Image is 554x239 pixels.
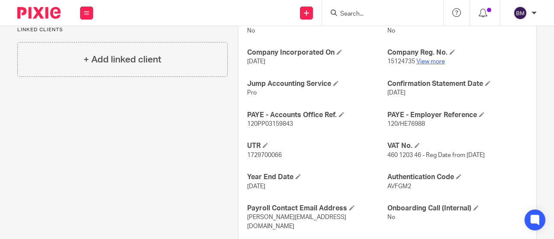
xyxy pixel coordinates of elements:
span: 120/HE76988 [387,121,425,127]
h4: PAYE - Accounts Office Ref. [247,111,387,120]
h4: + Add linked client [84,53,161,66]
span: [PERSON_NAME][EMAIL_ADDRESS][DOMAIN_NAME] [247,214,346,229]
h4: UTR [247,141,387,151]
span: 460 1203 46 - Reg Date from [DATE] [387,152,485,158]
img: svg%3E [513,6,527,20]
span: Pro [247,90,257,96]
span: No [247,28,255,34]
a: View more [416,59,445,65]
span: No [387,28,395,34]
p: Linked clients [17,26,228,33]
h4: Company Reg. No. [387,48,528,57]
img: Pixie [17,7,61,19]
span: No [387,214,395,220]
span: AVFGM2 [387,183,411,190]
span: 15124735 [387,59,415,65]
span: 1729700066 [247,152,282,158]
h4: Company Incorporated On [247,48,387,57]
span: [DATE] [247,183,265,190]
span: 120PP03159843 [247,121,293,127]
h4: Confirmation Statement Date [387,79,528,88]
h4: PAYE - Employer Reference [387,111,528,120]
span: [DATE] [247,59,265,65]
h4: Payroll Contact Email Address [247,204,387,213]
h4: Authentication Code [387,173,528,182]
input: Search [339,10,417,18]
h4: Onboarding Call (Internal) [387,204,528,213]
h4: VAT No. [387,141,528,151]
h4: Jump Accounting Service [247,79,387,88]
span: [DATE] [387,90,406,96]
h4: Year End Date [247,173,387,182]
